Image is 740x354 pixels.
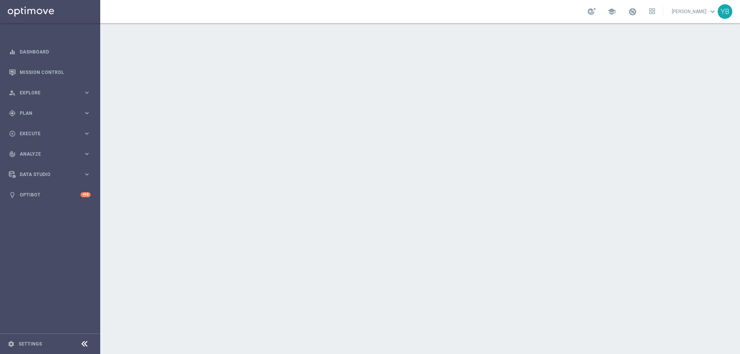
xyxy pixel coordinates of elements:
[81,192,91,197] div: +10
[83,171,91,178] i: keyboard_arrow_right
[9,49,16,55] i: equalizer
[20,111,83,116] span: Plan
[20,152,83,156] span: Analyze
[8,171,91,178] button: Data Studio keyboard_arrow_right
[8,131,91,137] button: play_circle_outline Execute keyboard_arrow_right
[83,109,91,117] i: keyboard_arrow_right
[20,42,91,62] a: Dashboard
[8,341,15,347] i: settings
[9,191,16,198] i: lightbulb
[708,7,717,16] span: keyboard_arrow_down
[9,62,91,82] div: Mission Control
[9,42,91,62] div: Dashboard
[83,130,91,137] i: keyboard_arrow_right
[20,91,83,95] span: Explore
[9,110,83,117] div: Plan
[8,69,91,75] button: Mission Control
[9,151,83,158] div: Analyze
[671,6,718,17] a: [PERSON_NAME]keyboard_arrow_down
[9,89,16,96] i: person_search
[20,185,81,205] a: Optibot
[9,151,16,158] i: track_changes
[20,62,91,82] a: Mission Control
[8,192,91,198] button: lightbulb Optibot +10
[607,7,616,16] span: school
[9,185,91,205] div: Optibot
[83,89,91,96] i: keyboard_arrow_right
[9,130,83,137] div: Execute
[9,89,83,96] div: Explore
[8,90,91,96] button: person_search Explore keyboard_arrow_right
[83,150,91,158] i: keyboard_arrow_right
[20,172,83,177] span: Data Studio
[9,110,16,117] i: gps_fixed
[718,4,732,19] div: YB
[8,49,91,55] button: equalizer Dashboard
[9,130,16,137] i: play_circle_outline
[20,131,83,136] span: Execute
[18,342,42,346] a: Settings
[8,110,91,116] button: gps_fixed Plan keyboard_arrow_right
[9,171,83,178] div: Data Studio
[8,151,91,157] button: track_changes Analyze keyboard_arrow_right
